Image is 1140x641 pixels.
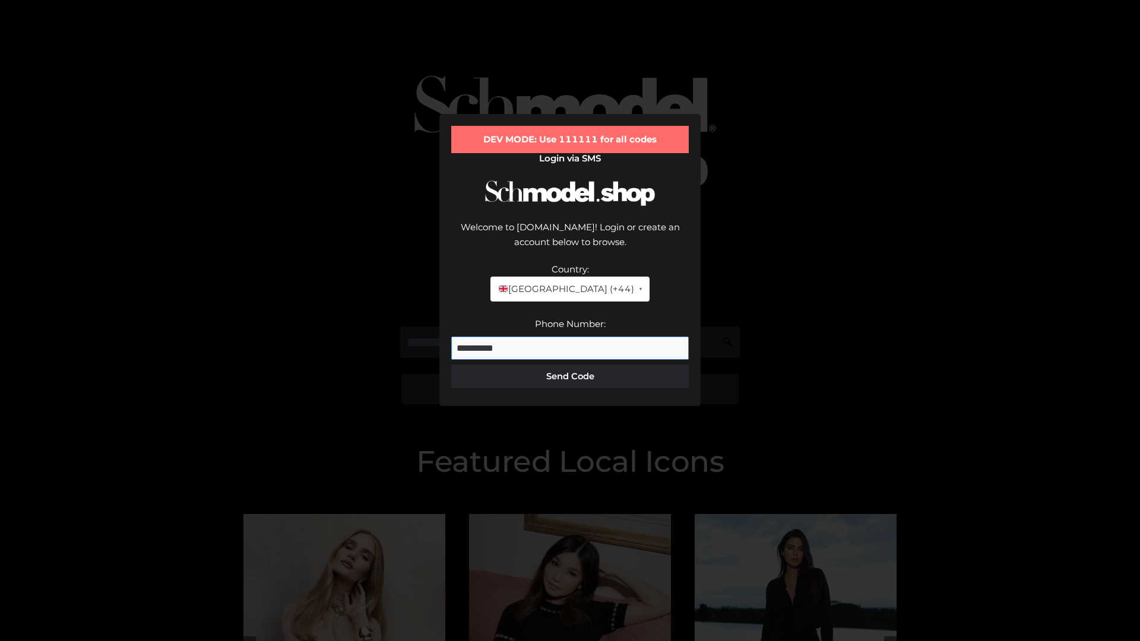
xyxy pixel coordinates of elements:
[481,170,659,217] img: Schmodel Logo
[535,318,606,329] label: Phone Number:
[451,220,689,262] div: Welcome to [DOMAIN_NAME]! Login or create an account below to browse.
[498,281,634,297] span: [GEOGRAPHIC_DATA] (+44)
[552,264,589,275] label: Country:
[451,153,689,164] h2: Login via SMS
[451,126,689,153] div: DEV MODE: Use 111111 for all codes
[451,364,689,388] button: Send Code
[499,284,508,293] img: 🇬🇧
